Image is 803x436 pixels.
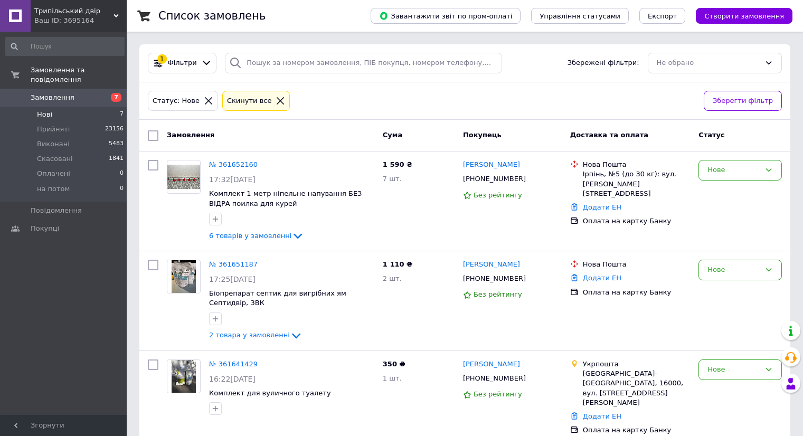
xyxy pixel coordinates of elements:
[583,169,690,198] div: Ірпінь, №5 (до 30 кг): вул. [PERSON_NAME][STREET_ADDRESS]
[105,125,124,134] span: 23156
[707,364,760,375] div: Нове
[583,359,690,369] div: Укрпошта
[37,110,52,119] span: Нові
[167,260,201,293] a: Фото товару
[583,288,690,297] div: Оплата на картку Банку
[383,274,402,282] span: 2 шт.
[383,374,402,382] span: 1 шт.
[383,160,412,168] span: 1 590 ₴
[463,359,520,369] a: [PERSON_NAME]
[583,412,621,420] a: Додати ЕН
[37,184,70,194] span: на потом
[167,359,201,393] a: Фото товару
[704,91,782,111] button: Зберегти фільтр
[474,290,522,298] span: Без рейтингу
[37,154,73,164] span: Скасовані
[31,224,59,233] span: Покупці
[707,165,760,176] div: Нове
[583,369,690,407] div: [GEOGRAPHIC_DATA]-[GEOGRAPHIC_DATA], 16000, вул. [STREET_ADDRESS][PERSON_NAME]
[37,169,70,178] span: Оплачені
[209,189,362,207] a: Комплект 1 метр ніпельне напування БЕЗ ВІДРА поилка для курей
[657,58,760,69] div: Не обрано
[568,58,639,68] span: Збережені фільтри:
[463,374,526,382] span: [PHONE_NUMBER]
[713,96,773,107] span: Зберегти фільтр
[371,8,521,24] button: Завантажити звіт по пром-оплаті
[120,184,124,194] span: 0
[383,260,412,268] span: 1 110 ₴
[172,360,196,393] img: Фото товару
[209,389,331,397] a: Комплект для вуличного туалету
[31,93,74,102] span: Замовлення
[158,10,266,22] h1: Список замовлень
[109,154,124,164] span: 1841
[31,65,127,84] span: Замовлення та повідомлення
[474,390,522,398] span: Без рейтингу
[225,96,274,107] div: Cкинути все
[707,264,760,276] div: Нове
[120,169,124,178] span: 0
[383,131,402,139] span: Cума
[120,110,124,119] span: 7
[209,375,256,383] span: 16:22[DATE]
[37,139,70,149] span: Виконані
[463,131,502,139] span: Покупець
[209,260,258,268] a: № 361651187
[167,165,200,189] img: Фото товару
[383,360,405,368] span: 350 ₴
[109,139,124,149] span: 5483
[209,331,303,339] a: 2 товара у замовленні
[172,260,196,293] img: Фото товару
[648,12,677,20] span: Експорт
[704,12,784,20] span: Створити замовлення
[167,160,201,194] a: Фото товару
[531,8,629,24] button: Управління статусами
[583,160,690,169] div: Нова Пошта
[209,175,256,184] span: 17:32[DATE]
[474,191,522,199] span: Без рейтингу
[5,37,125,56] input: Пошук
[463,260,520,270] a: [PERSON_NAME]
[209,331,290,339] span: 2 товара у замовленні
[168,58,197,68] span: Фільтри
[34,16,127,25] div: Ваш ID: 3695164
[383,175,402,183] span: 7 шт.
[463,175,526,183] span: [PHONE_NUMBER]
[583,260,690,269] div: Нова Пошта
[209,289,346,307] a: Біопрепарат септик для вигрібних ям Септидвір, ЗВК
[570,131,648,139] span: Доставка та оплата
[157,54,167,64] div: 1
[463,274,526,282] span: [PHONE_NUMBER]
[31,206,82,215] span: Повідомлення
[639,8,686,24] button: Експорт
[698,131,725,139] span: Статус
[379,11,512,21] span: Завантажити звіт по пром-оплаті
[209,275,256,283] span: 17:25[DATE]
[540,12,620,20] span: Управління статусами
[583,203,621,211] a: Додати ЕН
[463,160,520,170] a: [PERSON_NAME]
[209,160,258,168] a: № 361652160
[209,232,291,240] span: 6 товарів у замовленні
[111,93,121,102] span: 7
[225,53,502,73] input: Пошук за номером замовлення, ПІБ покупця, номером телефону, Email, номером накладної
[583,216,690,226] div: Оплата на картку Банку
[34,6,114,16] span: Трипільський двір
[583,425,690,435] div: Оплата на картку Банку
[696,8,792,24] button: Створити замовлення
[685,12,792,20] a: Створити замовлення
[37,125,70,134] span: Прийняті
[150,96,202,107] div: Статус: Нове
[209,360,258,368] a: № 361641429
[209,232,304,240] a: 6 товарів у замовленні
[583,274,621,282] a: Додати ЕН
[167,131,214,139] span: Замовлення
